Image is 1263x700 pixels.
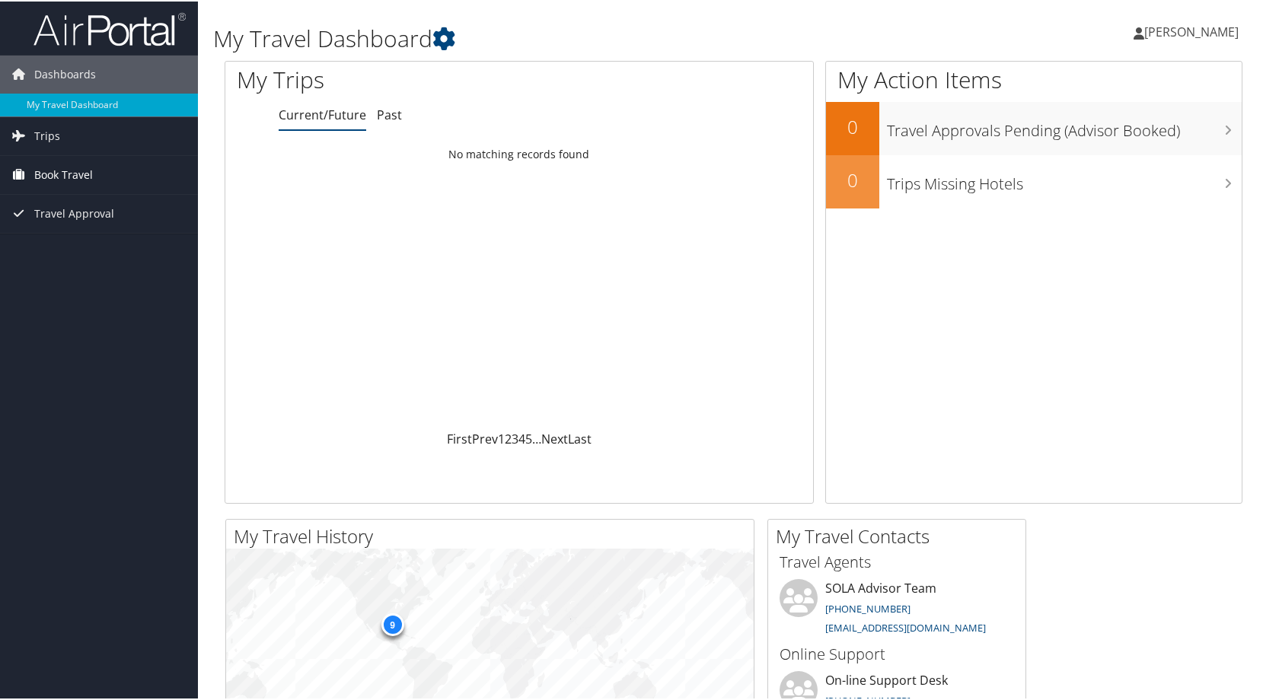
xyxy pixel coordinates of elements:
[780,642,1014,663] h3: Online Support
[780,550,1014,571] h3: Travel Agents
[887,164,1242,193] h3: Trips Missing Hotels
[772,577,1022,640] li: SOLA Advisor Team
[381,612,403,635] div: 9
[826,166,879,192] h2: 0
[826,62,1242,94] h1: My Action Items
[512,429,518,446] a: 3
[568,429,592,446] a: Last
[234,522,754,548] h2: My Travel History
[377,105,402,122] a: Past
[237,62,557,94] h1: My Trips
[225,139,813,167] td: No matching records found
[525,429,532,446] a: 5
[826,113,879,138] h2: 0
[825,600,911,614] a: [PHONE_NUMBER]
[1144,22,1239,39] span: [PERSON_NAME]
[826,154,1242,207] a: 0Trips Missing Hotels
[33,10,186,46] img: airportal-logo.png
[34,54,96,92] span: Dashboards
[887,111,1242,140] h3: Travel Approvals Pending (Advisor Booked)
[825,619,986,633] a: [EMAIL_ADDRESS][DOMAIN_NAME]
[1134,8,1254,53] a: [PERSON_NAME]
[472,429,498,446] a: Prev
[532,429,541,446] span: …
[518,429,525,446] a: 4
[826,100,1242,154] a: 0Travel Approvals Pending (Advisor Booked)
[776,522,1025,548] h2: My Travel Contacts
[505,429,512,446] a: 2
[279,105,366,122] a: Current/Future
[213,21,907,53] h1: My Travel Dashboard
[447,429,472,446] a: First
[34,154,93,192] span: Book Travel
[498,429,505,446] a: 1
[541,429,568,446] a: Next
[34,193,114,231] span: Travel Approval
[34,116,60,154] span: Trips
